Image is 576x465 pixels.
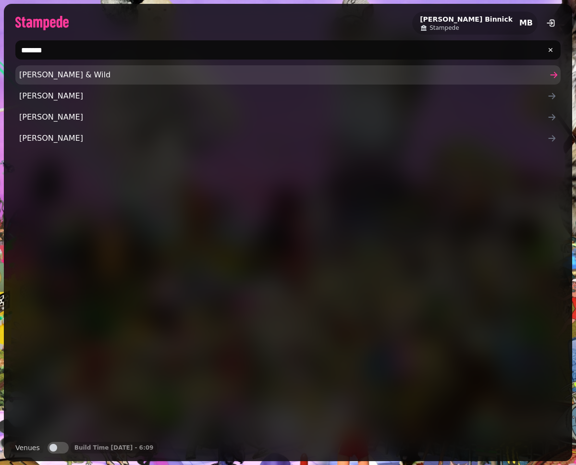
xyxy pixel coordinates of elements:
[15,16,69,30] img: logo
[19,111,547,123] span: [PERSON_NAME]
[19,69,547,81] span: [PERSON_NAME] & Wild
[15,108,561,127] a: [PERSON_NAME]
[15,129,561,148] a: [PERSON_NAME]
[541,13,561,33] button: logout
[420,24,513,32] a: Stampede
[19,90,547,102] span: [PERSON_NAME]
[74,444,154,452] p: Build Time [DATE] - 6:09
[542,42,559,58] button: clear
[429,24,459,32] span: Stampede
[420,14,513,24] h2: [PERSON_NAME] Binnick
[519,19,533,27] span: MB
[19,133,547,144] span: [PERSON_NAME]
[15,442,40,453] label: Venues
[15,65,561,85] a: [PERSON_NAME] & Wild
[15,86,561,106] a: [PERSON_NAME]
